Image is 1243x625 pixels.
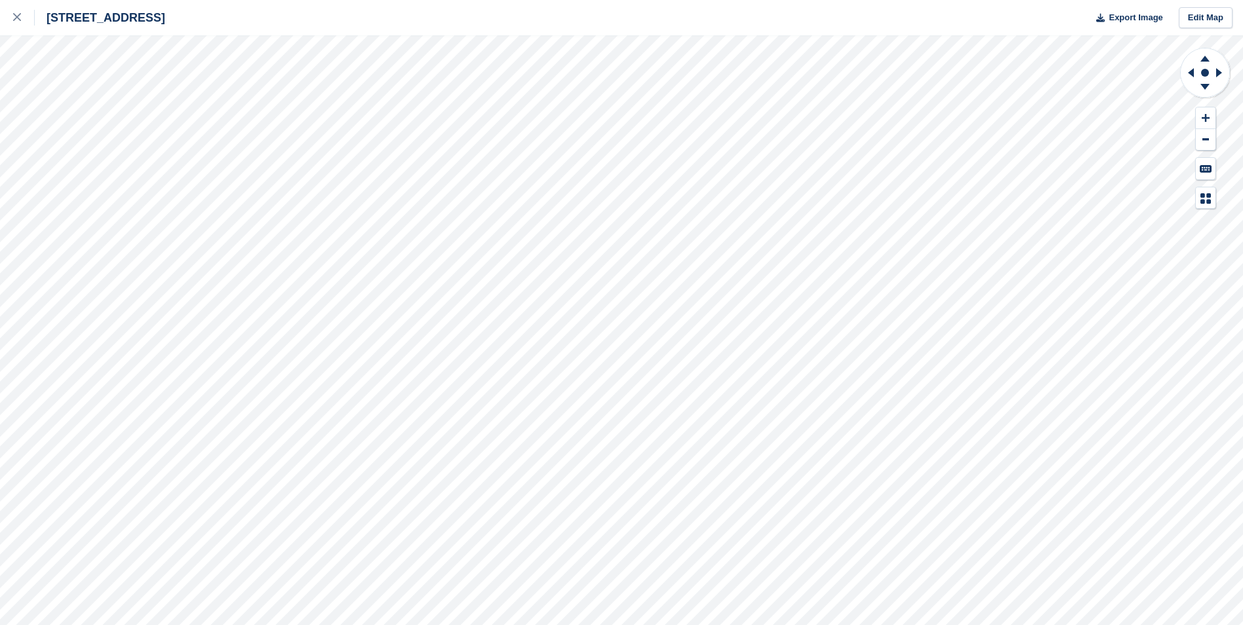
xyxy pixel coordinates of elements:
button: Zoom In [1196,107,1215,129]
button: Keyboard Shortcuts [1196,158,1215,180]
div: [STREET_ADDRESS] [35,10,165,26]
button: Export Image [1088,7,1163,29]
span: Export Image [1109,11,1162,24]
a: Edit Map [1179,7,1233,29]
button: Zoom Out [1196,129,1215,151]
button: Map Legend [1196,187,1215,209]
